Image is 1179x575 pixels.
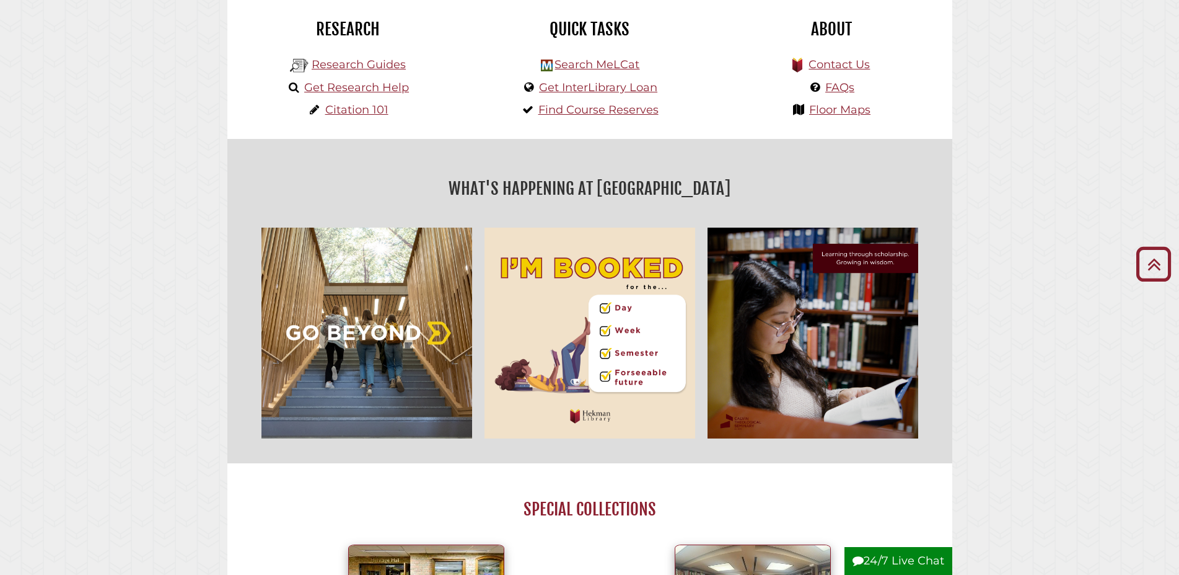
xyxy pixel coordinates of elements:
a: Get Research Help [304,81,409,94]
a: Search MeLCat [554,58,639,71]
img: Hekman Library Logo [541,60,553,71]
img: Hekman Library Logo [290,56,309,75]
img: I'm Booked for the... Day, Week, Foreseeable Future! Hekman Library [478,221,701,445]
img: Go Beyond [255,221,478,445]
h2: Quick Tasks [478,19,701,40]
div: slideshow [255,221,924,445]
h2: About [720,19,943,40]
h2: Research [237,19,460,40]
a: Citation 101 [325,103,388,117]
a: Floor Maps [809,103,870,117]
a: Get InterLibrary Loan [539,81,657,94]
img: Learning through scholarship, growing in wisdom. [701,221,924,445]
h2: Special Collections [263,499,917,520]
a: Find Course Reserves [538,103,659,117]
h2: What's Happening at [GEOGRAPHIC_DATA] [237,174,943,203]
a: Research Guides [312,58,406,71]
a: Back to Top [1131,254,1176,274]
a: FAQs [825,81,854,94]
a: Contact Us [809,58,870,71]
